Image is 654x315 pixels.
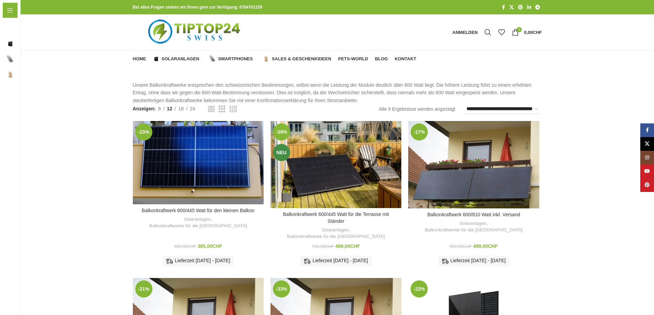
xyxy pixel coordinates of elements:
a: 18 [176,105,186,112]
img: Smartphones [7,56,14,63]
span: Sales & Geschenkideen [17,69,71,81]
span: CHF [325,244,334,249]
a: Balkonkraftwerk 600/445 Watt für die Terrasse mit Ständer [283,211,389,224]
img: Sales & Geschenkideen [7,71,14,78]
a: Kontakt [395,52,416,66]
p: Alle 9 Ergebnisse werden angezeigt [379,105,455,113]
div: Lieferzeit [DATE] - [DATE] [300,256,371,266]
a: Solaranlagen [153,52,203,66]
a: Balkonkraftwerk 600/445 Watt für die Terrasse mit Ständer [271,121,401,208]
a: YouTube Social Link [640,165,654,178]
a: 0 0,00CHF [508,25,545,39]
bdi: 799,00 [312,244,334,249]
img: Smartphones [209,56,216,62]
a: Rasteransicht 2 [208,105,215,113]
bdi: 0,00 [524,30,542,35]
a: Balkonkraftwerke für die [GEOGRAPHIC_DATA] [425,227,523,233]
span: CHF [187,244,196,249]
div: , [412,220,536,233]
a: Blog [375,52,388,66]
span: -17% [411,123,428,141]
div: , [274,227,398,240]
bdi: 499,00 [473,243,498,249]
a: X Social Link [640,137,654,151]
span: Solaranlagen [162,56,199,62]
span: Solaranlagen [17,38,47,50]
a: Smartphones [209,52,256,66]
span: Home [7,22,20,35]
a: Balkonkraftwerk 600/810 Watt inkl. Versand [427,212,520,217]
a: Balkonkraftwerk 600/445 Watt für den kleinen Balkon [133,121,264,204]
span: 12 [167,106,172,111]
span: -39% [273,123,290,141]
img: Solaranlagen [7,40,14,47]
span: -23% [135,123,152,141]
div: Lieferzeit [DATE] - [DATE] [438,256,509,266]
a: Suche [481,25,495,39]
span: -21% [135,280,152,298]
a: Sales & Geschenkideen [263,52,331,66]
a: Logo der Website [133,29,257,35]
a: Solaranlagen [460,220,486,227]
bdi: 499,00 [174,244,196,249]
span: Sales & Geschenkideen [272,56,331,62]
a: LinkedIn Social Link [525,3,533,12]
p: Unsere Balkonkraftwerke entsprechen den schweizerischen Bestimmungen, selbst wenn die Leistung de... [133,81,542,104]
span: Kontakt [395,56,416,62]
span: CHF [212,243,222,249]
a: Pinterest Social Link [516,3,525,12]
a: Rasteransicht 4 [230,105,237,113]
span: 24 [190,106,195,111]
a: Balkonkraftwerk 600/810 Watt inkl. Versand [408,121,539,208]
span: CHF [463,244,472,249]
a: X Social Link [507,3,516,12]
a: Pinterest Social Link [640,178,654,192]
img: Sales & Geschenkideen [263,56,269,62]
img: Solaranlagen [153,56,159,62]
div: Hauptnavigation [129,52,420,66]
span: -33% [273,280,290,298]
select: Shop-Reihenfolge [466,104,539,114]
div: Meine Wunschliste [495,25,508,39]
a: Solaranlagen [184,216,211,223]
a: Facebook Social Link [500,3,507,12]
a: Balkonkraftwerke für die [GEOGRAPHIC_DATA] [287,233,385,240]
bdi: 489,00 [335,243,360,249]
span: Menü [16,7,29,14]
span: Anmelden [452,30,478,35]
div: Lieferzeit [DATE] - [DATE] [163,256,233,266]
a: Balkonkraftwerke für die [GEOGRAPHIC_DATA] [149,223,247,229]
span: -22% [411,280,428,298]
img: Tiptop24 Nachhaltige & Faire Produkte [133,14,257,50]
span: Pets-World [338,56,368,62]
a: Home [133,52,146,66]
span: Home [133,56,146,62]
span: Blog [375,56,388,62]
bdi: 599,00 [450,244,472,249]
a: 9 [156,105,163,112]
span: 0 [517,27,522,32]
a: Telegram Social Link [533,3,542,12]
a: Anmelden [449,25,481,39]
span: Kontakt [7,115,25,127]
a: 24 [187,105,198,112]
a: 12 [164,105,175,112]
span: CHF [533,30,542,35]
strong: Bei allen Fragen stehen wir Ihnen gern zur Verfügung. 0784701155 [133,5,262,10]
a: Pets-World [338,52,368,66]
a: Instagram Social Link [640,151,654,165]
span: 18 [179,106,184,111]
a: Facebook Social Link [640,123,654,137]
span: 9 [158,106,161,111]
span: Blog [7,99,18,112]
span: Pets-World [7,84,32,96]
bdi: 385,00 [198,243,222,249]
a: Rasteransicht 3 [219,105,225,113]
a: Solaranlagen [322,227,348,233]
span: CHF [488,243,498,249]
span: Neu [273,144,290,161]
span: Anzeigen [133,105,156,112]
div: , [136,216,260,229]
span: CHF [350,243,360,249]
